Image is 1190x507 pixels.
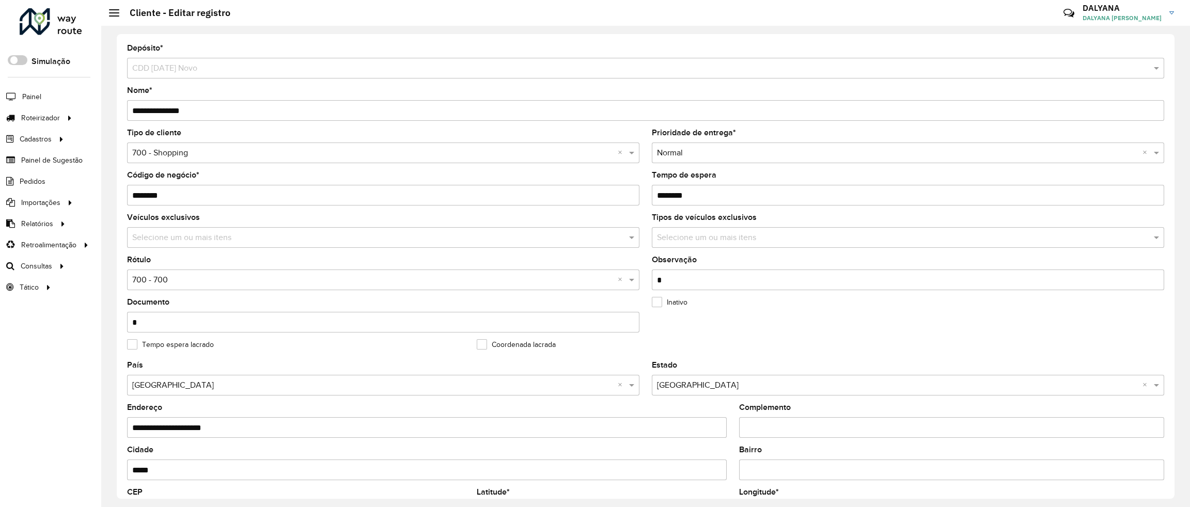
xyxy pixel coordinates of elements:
[127,126,181,139] label: Tipo de cliente
[739,401,791,414] label: Complemento
[652,359,677,371] label: Estado
[652,169,716,181] label: Tempo de espera
[127,486,143,498] label: CEP
[20,134,52,145] span: Cadastros
[652,254,697,266] label: Observação
[127,359,143,371] label: País
[739,443,762,456] label: Bairro
[618,379,627,391] span: Clear all
[127,254,151,266] label: Rótulo
[1083,3,1162,13] h3: DALYANA
[618,274,627,286] span: Clear all
[21,218,53,229] span: Relatórios
[127,42,163,54] label: Depósito
[1058,2,1080,24] a: Contato Rápido
[1142,147,1151,159] span: Clear all
[21,197,60,208] span: Importações
[127,296,169,308] label: Documento
[21,155,83,166] span: Painel de Sugestão
[20,282,39,293] span: Tático
[21,113,60,123] span: Roteirizador
[127,84,152,97] label: Nome
[21,240,76,250] span: Retroalimentação
[1083,13,1162,23] span: DALYANA [PERSON_NAME]
[21,261,52,272] span: Consultas
[1142,379,1151,391] span: Clear all
[32,55,70,68] label: Simulação
[20,176,45,187] span: Pedidos
[477,339,556,350] label: Coordenada lacrada
[119,7,230,19] h2: Cliente - Editar registro
[652,126,736,139] label: Prioridade de entrega
[127,401,162,414] label: Endereço
[127,169,199,181] label: Código de negócio
[739,486,779,498] label: Longitude
[652,211,757,224] label: Tipos de veículos exclusivos
[618,147,627,159] span: Clear all
[127,339,214,350] label: Tempo espera lacrado
[127,443,153,456] label: Cidade
[477,486,510,498] label: Latitude
[22,91,41,102] span: Painel
[127,211,200,224] label: Veículos exclusivos
[652,297,687,308] label: Inativo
